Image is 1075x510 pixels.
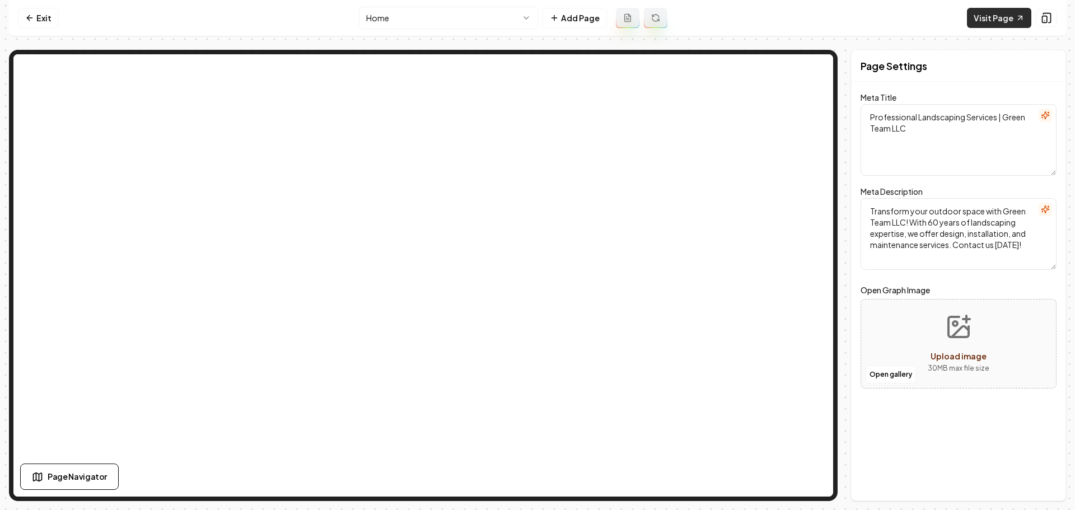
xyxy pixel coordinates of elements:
[861,186,923,196] label: Meta Description
[861,283,1057,297] label: Open Graph Image
[919,305,998,383] button: Upload image
[48,471,107,483] span: Page Navigator
[644,8,667,28] button: Regenerate page
[543,8,607,28] button: Add Page
[866,366,916,383] button: Open gallery
[20,464,119,490] button: Page Navigator
[18,8,59,28] a: Exit
[861,58,927,74] h2: Page Settings
[931,351,987,361] span: Upload image
[928,363,989,374] p: 30 MB max file size
[616,8,639,28] button: Add admin page prompt
[967,8,1031,28] a: Visit Page
[861,92,896,102] label: Meta Title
